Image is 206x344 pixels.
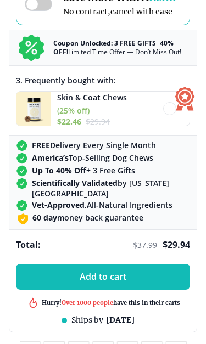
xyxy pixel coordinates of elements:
strong: Up To 40% Off [32,165,86,176]
span: $ 22.46 [57,116,81,127]
span: No contract, [63,7,176,16]
span: Add to cart [80,272,126,282]
strong: 60 day [32,212,57,223]
strong: FREE [32,140,50,150]
span: Total: [16,239,41,251]
div: Hurry! have this in their carts [42,298,180,308]
span: Top-Selling Dog Chews [32,153,153,163]
span: [DATE] [106,315,135,325]
b: 40% OFF! [53,38,174,57]
span: $ 37.99 [133,240,157,250]
span: $ 29.94 [163,239,190,251]
span: Skin & Coat Chews [57,92,127,103]
span: All-Natural Ingredients [32,200,172,210]
span: Ships by [71,315,103,325]
span: Over 1000 people [62,299,113,307]
strong: America’s [32,153,69,163]
button: Add to cart [16,264,190,290]
span: by [US_STATE][GEOGRAPHIC_DATA] [32,178,190,199]
p: + Limited Time Offer — Don’t Miss Out! [53,39,188,57]
span: Delivery Every Single Month [32,140,156,150]
strong: Vet-Approved, [32,200,87,210]
b: Coupon Unlocked: 3 FREE GIFTS [53,38,156,48]
span: money back guarantee [32,212,143,223]
span: $ 29.94 [86,116,110,127]
span: (25% off) [57,105,90,116]
span: 3 . Frequently bought with: [16,75,116,86]
span: + 3 Free Gifts [32,165,135,176]
img: Skin & Coat Chews - Medipups [16,92,51,126]
strong: Scientifically Validated [32,178,118,188]
span: cancel with ease [110,7,172,16]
